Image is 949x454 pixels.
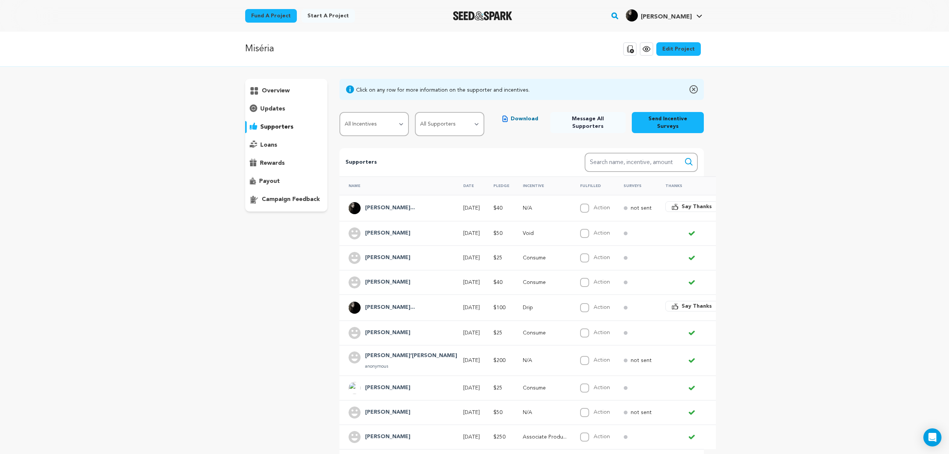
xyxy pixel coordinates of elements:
[349,351,361,364] img: user.png
[594,434,610,439] label: Action
[594,230,610,236] label: Action
[594,205,610,210] label: Action
[523,384,567,392] p: Consume
[349,327,361,339] img: user.png
[682,302,712,310] span: Say Thanks
[365,351,457,360] h4: Bekki Ho’Okano
[262,195,320,204] p: campaign feedback
[260,159,285,168] p: rewards
[523,204,567,212] p: N/A
[484,176,514,195] th: Pledge
[493,231,502,236] span: $50
[262,86,290,95] p: overview
[349,276,361,288] img: user.png
[260,141,277,150] p: loans
[523,254,567,262] p: Consume
[245,139,327,151] button: loans
[641,14,692,20] span: [PERSON_NAME]
[594,385,610,390] label: Action
[463,384,480,392] p: [DATE]
[594,410,610,415] label: Action
[514,176,571,195] th: Incentive
[463,230,480,237] p: [DATE]
[493,434,505,440] span: $250
[463,304,480,311] p: [DATE]
[245,193,327,206] button: campaign feedback
[356,86,530,94] div: Click on any row for more information on the supporter and incentives.
[523,230,567,237] p: Void
[493,255,502,261] span: $25
[624,8,704,24] span: Camila G.'s Profile
[511,115,538,123] span: Download
[463,204,480,212] p: [DATE]
[496,112,544,126] button: Download
[631,204,652,212] p: not sent
[626,9,692,21] div: Camila G.'s Profile
[665,301,718,311] button: Say Thanks
[453,11,512,20] a: Seed&Spark Homepage
[493,305,505,310] span: $100
[365,278,410,287] h4: Tyler Boren
[245,103,327,115] button: updates
[689,85,698,94] img: close-o.svg
[463,254,480,262] p: [DATE]
[594,330,610,335] label: Action
[556,115,619,130] span: Message All Supporters
[463,357,480,364] p: [DATE]
[245,42,274,56] p: Miséria
[454,176,484,195] th: Date
[245,85,327,97] button: overview
[365,433,410,442] h4: Trevor Allen
[463,409,480,416] p: [DATE]
[594,305,610,310] label: Action
[349,406,361,419] img: user.png
[626,9,638,21] img: Mila.jpg
[245,121,327,133] button: supporters
[349,252,361,264] img: user.png
[365,303,415,312] h4: Camila Guerreiro
[453,11,512,20] img: Seed&Spark Logo Dark Mode
[631,409,652,416] p: not sent
[550,112,625,133] button: Message All Supporters
[493,410,502,415] span: $50
[301,9,355,23] a: Start a project
[463,433,480,441] p: [DATE]
[493,280,502,285] span: $40
[523,304,567,311] p: Drip
[349,382,361,394] img: AGNmyxYitwBiGR-cOUbC9lLm1cQ6NQzWEHml0nx88osT9A=s96-c
[585,153,698,172] input: Search name, incentive, amount
[523,357,567,364] p: N/A
[614,176,656,195] th: Surveys
[349,227,361,239] img: user.png
[365,204,415,213] h4: Camila Guerreiro
[349,302,361,314] img: Mila.jpg
[665,201,718,212] button: Say Thanks
[463,329,480,337] p: [DATE]
[493,385,502,391] span: $25
[493,206,502,211] span: $40
[259,177,280,186] p: payout
[349,202,361,214] img: Mila.jpg
[656,176,723,195] th: Thanks
[349,431,361,443] img: user.png
[594,357,610,363] label: Action
[365,229,410,238] h4: Lisa Coliflower
[923,428,941,446] div: Open Intercom Messenger
[523,279,567,286] p: Consume
[493,358,505,363] span: $200
[493,330,502,336] span: $25
[624,8,704,21] a: Camila G.'s Profile
[245,9,297,23] a: Fund a project
[260,104,285,114] p: updates
[365,253,410,262] h4: Bryan McGlothin
[594,255,610,260] label: Action
[523,433,567,441] p: Associate Producer
[523,409,567,416] p: N/A
[365,328,410,337] h4: Tanner LeBaron
[365,408,410,417] h4: Steven Tabarez
[523,329,567,337] p: Consume
[631,357,652,364] p: not sent
[365,383,410,393] h4: Puente Melissa
[632,112,704,133] button: Send Incentive Surveys
[245,175,327,187] button: payout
